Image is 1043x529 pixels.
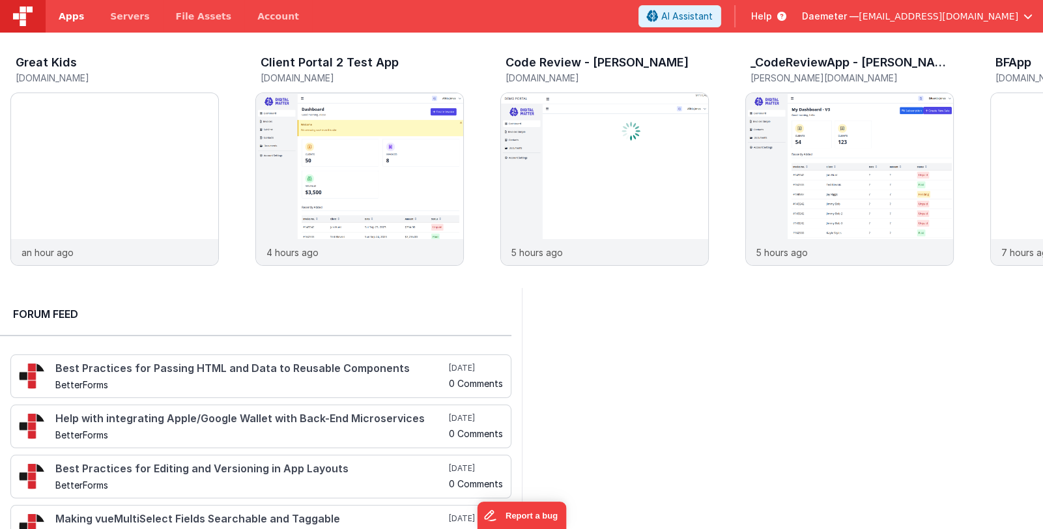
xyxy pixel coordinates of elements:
[10,455,511,498] a: Best Practices for Editing and Versioning in App Layouts BetterForms [DATE] 0 Comments
[449,479,503,489] h5: 0 Comments
[13,306,498,322] h2: Forum Feed
[110,10,149,23] span: Servers
[802,10,859,23] span: Daemeter —
[449,463,503,474] h5: [DATE]
[19,413,45,439] img: 295_2.png
[55,413,446,425] h4: Help with integrating Apple/Google Wallet with Back-End Microservices
[449,513,503,524] h5: [DATE]
[59,10,84,23] span: Apps
[266,246,319,259] p: 4 hours ago
[661,10,713,23] span: AI Assistant
[506,73,709,83] h5: [DOMAIN_NAME]
[55,463,446,475] h4: Best Practices for Editing and Versioning in App Layouts
[10,354,511,398] a: Best Practices for Passing HTML and Data to Reusable Components BetterForms [DATE] 0 Comments
[750,73,954,83] h5: [PERSON_NAME][DOMAIN_NAME]
[995,56,1031,69] h3: BFApp
[750,56,950,69] h3: _CodeReviewApp - [PERSON_NAME]
[16,56,77,69] h3: Great Kids
[261,56,399,69] h3: Client Portal 2 Test App
[511,246,563,259] p: 5 hours ago
[19,363,45,389] img: 295_2.png
[55,363,446,375] h4: Best Practices for Passing HTML and Data to Reusable Components
[449,413,503,423] h5: [DATE]
[16,73,219,83] h5: [DOMAIN_NAME]
[449,363,503,373] h5: [DATE]
[756,246,808,259] p: 5 hours ago
[449,379,503,388] h5: 0 Comments
[506,56,689,69] h3: Code Review - [PERSON_NAME]
[10,405,511,448] a: Help with integrating Apple/Google Wallet with Back-End Microservices BetterForms [DATE] 0 Comments
[55,430,446,440] h5: BetterForms
[477,502,566,529] iframe: Marker.io feedback button
[55,513,446,525] h4: Making vueMultiSelect Fields Searchable and Taggable
[55,380,446,390] h5: BetterForms
[55,480,446,490] h5: BetterForms
[638,5,721,27] button: AI Assistant
[751,10,772,23] span: Help
[859,10,1018,23] span: [EMAIL_ADDRESS][DOMAIN_NAME]
[176,10,232,23] span: File Assets
[19,463,45,489] img: 295_2.png
[449,429,503,438] h5: 0 Comments
[261,73,464,83] h5: [DOMAIN_NAME]
[802,10,1033,23] button: Daemeter — [EMAIL_ADDRESS][DOMAIN_NAME]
